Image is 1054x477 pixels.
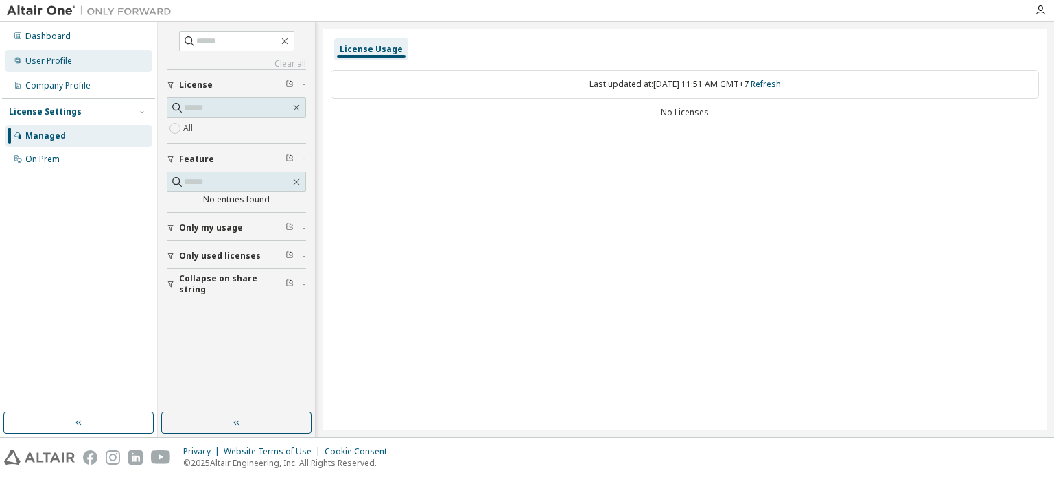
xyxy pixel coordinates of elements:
div: On Prem [25,154,60,165]
div: User Profile [25,56,72,67]
button: Only used licenses [167,241,306,271]
span: Feature [179,154,214,165]
span: Only my usage [179,222,243,233]
div: Company Profile [25,80,91,91]
span: License [179,80,213,91]
span: Clear filter [285,222,294,233]
span: Clear filter [285,154,294,165]
a: Refresh [751,78,781,90]
div: No Licenses [331,107,1039,118]
span: Collapse on share string [179,273,285,295]
span: Only used licenses [179,251,261,261]
span: Clear filter [285,80,294,91]
span: Clear filter [285,251,294,261]
div: Dashboard [25,31,71,42]
img: instagram.svg [106,450,120,465]
button: Feature [167,144,306,174]
a: Clear all [167,58,306,69]
button: Only my usage [167,213,306,243]
div: Managed [25,130,66,141]
div: Privacy [183,446,224,457]
div: No entries found [167,194,306,205]
img: facebook.svg [83,450,97,465]
p: © 2025 Altair Engineering, Inc. All Rights Reserved. [183,457,395,469]
div: Last updated at: [DATE] 11:51 AM GMT+7 [331,70,1039,99]
img: youtube.svg [151,450,171,465]
div: License Usage [340,44,403,55]
label: All [183,120,196,137]
img: linkedin.svg [128,450,143,465]
span: Clear filter [285,279,294,290]
img: Altair One [7,4,178,18]
div: Website Terms of Use [224,446,325,457]
button: Collapse on share string [167,269,306,299]
img: altair_logo.svg [4,450,75,465]
div: License Settings [9,106,82,117]
div: Cookie Consent [325,446,395,457]
button: License [167,70,306,100]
